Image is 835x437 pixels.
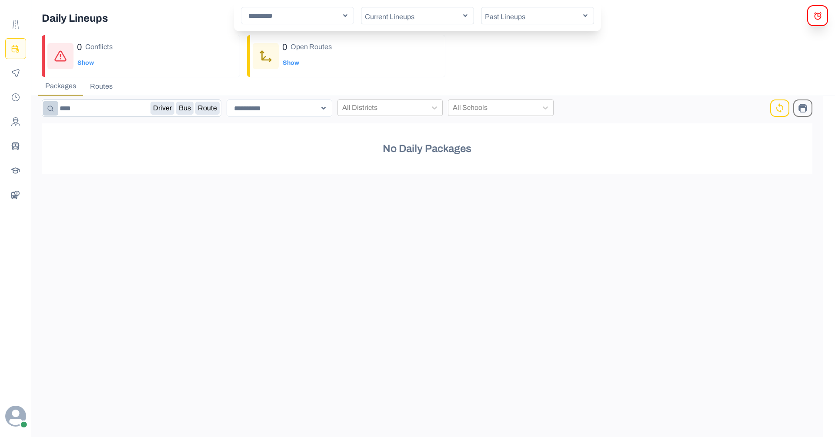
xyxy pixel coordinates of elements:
p: Current Lineups [361,12,465,22]
button: alerts Modal [807,5,828,26]
p: Past Lineups [481,12,585,22]
button: Routes [83,77,120,96]
svg: avatar [5,406,26,427]
p: 0 [77,40,82,53]
button: Show [77,54,94,72]
button: Planning [5,38,26,59]
button: Driver [150,102,174,115]
button: Monitoring [5,63,26,83]
button: Route Templates [5,14,26,35]
button: Payroll [5,87,26,108]
p: 0 [282,40,287,53]
button: Route [195,102,220,115]
button: Drivers [5,111,26,132]
button: Bus [176,102,194,115]
button: Buses [5,136,26,156]
button: Show [282,54,300,72]
p: Conflicts [85,42,113,52]
button: Sync Filters [771,99,788,117]
p: Open Routes [291,42,332,52]
button: Packages [38,77,83,96]
button: Schools [5,160,26,181]
button: BusData [5,184,26,205]
button: Print Packages [793,99,812,117]
p: No Daily Packages [383,141,471,156]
